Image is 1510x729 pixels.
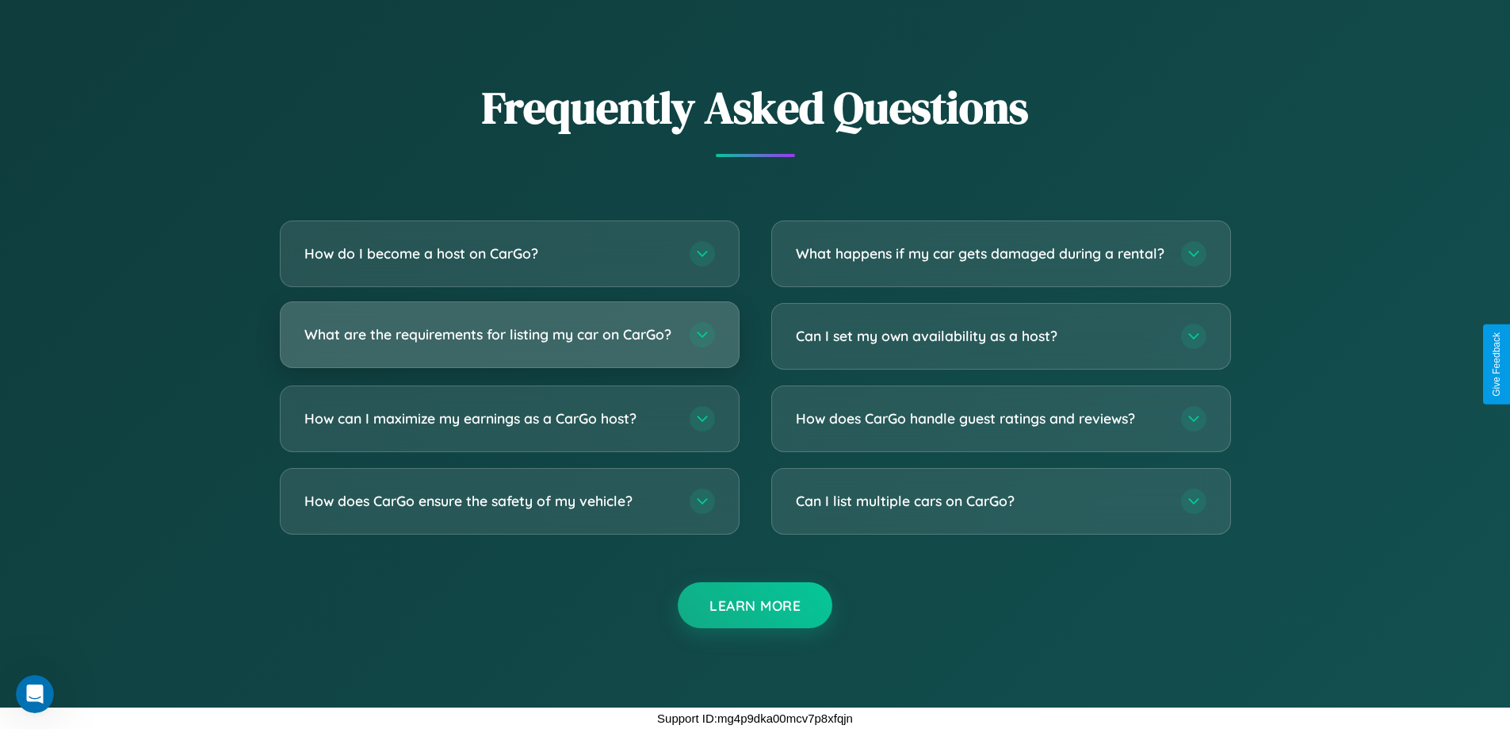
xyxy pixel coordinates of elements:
[796,409,1165,428] h3: How does CarGo handle guest ratings and reviews?
[304,244,674,263] h3: How do I become a host on CarGo?
[657,708,853,729] p: Support ID: mg4p9dka00mcv7p8xfqjn
[1491,332,1502,397] div: Give Feedback
[796,326,1165,346] h3: Can I set my own availability as a host?
[304,491,674,511] h3: How does CarGo ensure the safety of my vehicle?
[280,77,1231,138] h2: Frequently Asked Questions
[304,409,674,428] h3: How can I maximize my earnings as a CarGo host?
[16,675,54,713] iframe: Intercom live chat
[678,582,832,628] button: Learn More
[304,324,674,344] h3: What are the requirements for listing my car on CarGo?
[796,244,1165,263] h3: What happens if my car gets damaged during a rental?
[796,491,1165,511] h3: Can I list multiple cars on CarGo?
